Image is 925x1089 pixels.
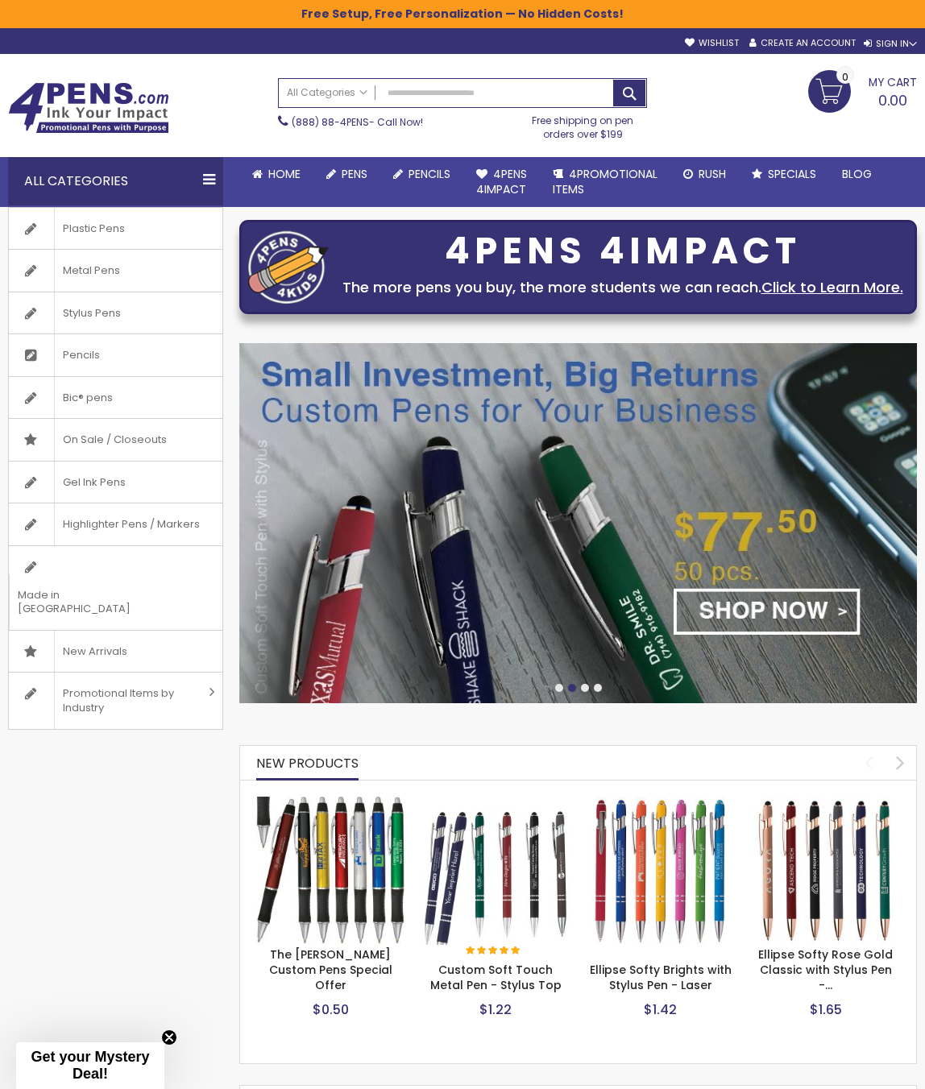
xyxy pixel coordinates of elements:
span: On Sale / Closeouts [54,419,175,461]
a: Click to Learn More. [761,277,903,297]
a: Made in [GEOGRAPHIC_DATA] [9,546,222,630]
span: Pencils [409,166,450,182]
button: Close teaser [161,1029,177,1046]
a: Ellipse Softy Brights with Stylus Pen - Laser [590,963,732,994]
a: All Categories [279,79,375,106]
a: Home [239,157,313,192]
span: New Arrivals [54,631,135,673]
a: Pencils [9,334,222,376]
a: Ellipse Softy Rose Gold Classic with Stylus Pen -… [758,947,893,994]
a: Gel Ink Pens [9,462,222,503]
span: $0.50 [313,1001,349,1020]
a: Create an Account [749,37,856,49]
a: Ellipse Softy Brights with Stylus Pen - Laser [587,796,736,810]
a: Specials [739,157,829,192]
span: Gel Ink Pens [54,462,134,503]
div: All Categories [8,157,223,205]
a: Bic® pens [9,377,222,419]
div: prev [855,748,883,776]
img: Ellipse Softy Rose Gold Classic with Stylus Pen - Silver Laser [751,797,900,946]
img: four_pen_logo.png [248,230,329,304]
img: Custom Soft Touch Metal Pen - Stylus Top [421,797,570,946]
a: Custom Soft Touch Metal Pen - Stylus Top [421,796,570,810]
span: Specials [768,166,816,182]
span: $1.22 [479,1001,512,1020]
span: All Categories [287,86,367,99]
img: Ellipse Softy Brights with Stylus Pen - Laser [587,797,736,946]
span: Blog [842,166,872,182]
a: (888) 88-4PENS [292,115,369,129]
a: Promotional Items by Industry [9,673,222,728]
a: On Sale / Closeouts [9,419,222,461]
a: 4Pens4impact [463,157,540,207]
span: Home [268,166,301,182]
span: Rush [699,166,726,182]
a: Pens [313,157,380,192]
a: Metal Pens [9,250,222,292]
a: Plastic Pens [9,208,222,250]
span: Made in [GEOGRAPHIC_DATA] [9,574,182,630]
a: Rush [670,157,739,192]
span: Plastic Pens [54,208,133,250]
a: The Barton Custom Pens Special Offer [256,796,405,810]
a: Highlighter Pens / Markers [9,503,222,545]
iframe: Google Customer Reviews [792,1046,925,1089]
span: Bic® pens [54,377,121,419]
div: Get your Mystery Deal!Close teaser [16,1042,164,1089]
span: $1.42 [644,1001,677,1020]
span: 4Pens 4impact [476,166,527,197]
span: $1.65 [810,1001,842,1020]
a: Wishlist [685,37,739,49]
span: Stylus Pens [54,292,129,334]
a: Blog [829,157,885,192]
span: Pencils [54,334,108,376]
div: 100% [466,946,522,958]
a: 0.00 0 [808,70,917,110]
span: Promotional Items by Industry [54,673,203,728]
div: Free shipping on pen orders over $199 [519,108,647,140]
span: - Call Now! [292,115,423,129]
img: 4Pens Custom Pens and Promotional Products [8,82,169,134]
span: 0.00 [878,90,907,110]
span: 0 [842,69,848,85]
a: Pencils [380,157,463,192]
div: next [886,748,915,776]
span: Metal Pens [54,250,128,292]
img: The Barton Custom Pens Special Offer [256,797,405,946]
span: Highlighter Pens / Markers [54,503,208,545]
div: 4PENS 4IMPACT [337,234,908,268]
a: Stylus Pens [9,292,222,334]
span: Pens [342,166,367,182]
a: The [PERSON_NAME] Custom Pens Special Offer [269,947,392,994]
a: 4PROMOTIONALITEMS [540,157,670,207]
span: Get your Mystery Deal! [31,1049,149,1082]
a: New Arrivals [9,631,222,673]
a: Ellipse Softy Rose Gold Classic with Stylus Pen - Silver Laser [751,796,900,810]
span: 4PROMOTIONAL ITEMS [553,166,657,197]
div: Sign In [864,38,917,50]
a: Custom Soft Touch Metal Pen - Stylus Top [430,963,562,994]
span: New Products [256,754,359,772]
div: The more pens you buy, the more students we can reach. [337,276,908,299]
img: /custom-soft-touch-pen-metal-barrel.html [239,343,917,703]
